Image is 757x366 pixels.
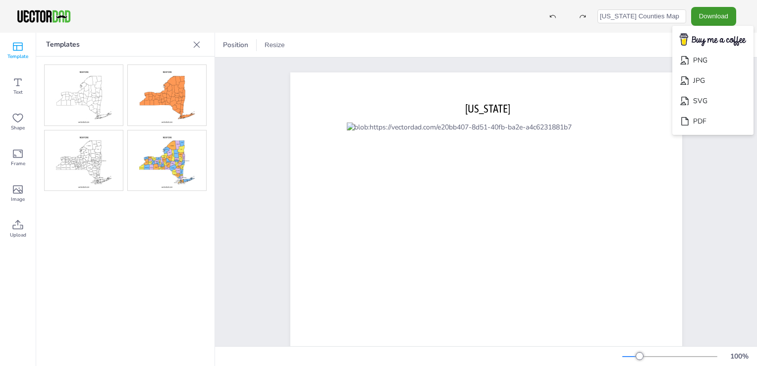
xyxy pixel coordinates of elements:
[10,231,26,239] span: Upload
[465,102,510,115] span: [US_STATE]
[672,70,754,91] li: JPG
[128,130,206,191] img: nycm-mc.jpg
[45,130,123,191] img: nycm-l.jpg
[727,352,751,361] div: 100 %
[16,9,72,24] img: VectorDad-1.png
[672,111,754,131] li: PDF
[128,65,206,125] img: nycm-cb.jpg
[11,160,25,168] span: Frame
[673,30,753,50] img: buymecoffee.png
[221,40,250,50] span: Position
[672,50,754,70] li: PNG
[597,9,686,23] input: template name
[672,91,754,111] li: SVG
[45,65,123,125] img: nycm-bo.jpg
[11,124,25,132] span: Shape
[672,26,754,135] ul: Download
[7,53,28,61] span: Template
[261,37,289,53] button: Resize
[13,88,23,96] span: Text
[46,33,189,57] p: Templates
[11,195,25,203] span: Image
[691,7,736,25] button: Download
